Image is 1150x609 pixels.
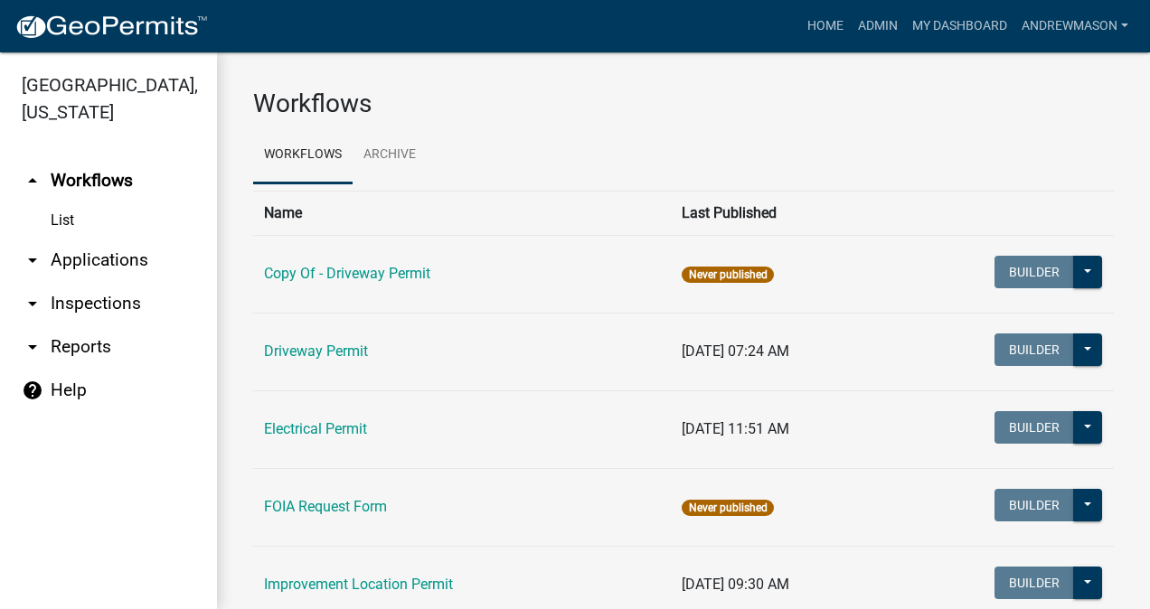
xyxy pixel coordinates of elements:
[253,126,353,184] a: Workflows
[353,126,427,184] a: Archive
[994,256,1074,288] button: Builder
[22,293,43,314] i: arrow_drop_down
[994,333,1074,366] button: Builder
[253,191,671,235] th: Name
[671,191,891,235] th: Last Published
[905,9,1014,43] a: My Dashboard
[22,249,43,271] i: arrow_drop_down
[994,489,1074,521] button: Builder
[1014,9,1136,43] a: AndrewMason
[264,498,387,515] a: FOIA Request Form
[682,342,789,360] span: [DATE] 07:24 AM
[682,500,773,516] span: Never published
[22,170,43,192] i: arrow_drop_up
[851,9,905,43] a: Admin
[994,567,1074,599] button: Builder
[264,342,368,360] a: Driveway Permit
[22,379,43,401] i: help
[22,336,43,358] i: arrow_drop_down
[994,411,1074,444] button: Builder
[264,576,453,593] a: Improvement Location Permit
[264,420,367,437] a: Electrical Permit
[264,265,430,282] a: Copy Of - Driveway Permit
[682,576,789,593] span: [DATE] 09:30 AM
[800,9,851,43] a: Home
[253,89,1114,119] h3: Workflows
[682,267,773,283] span: Never published
[682,420,789,437] span: [DATE] 11:51 AM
